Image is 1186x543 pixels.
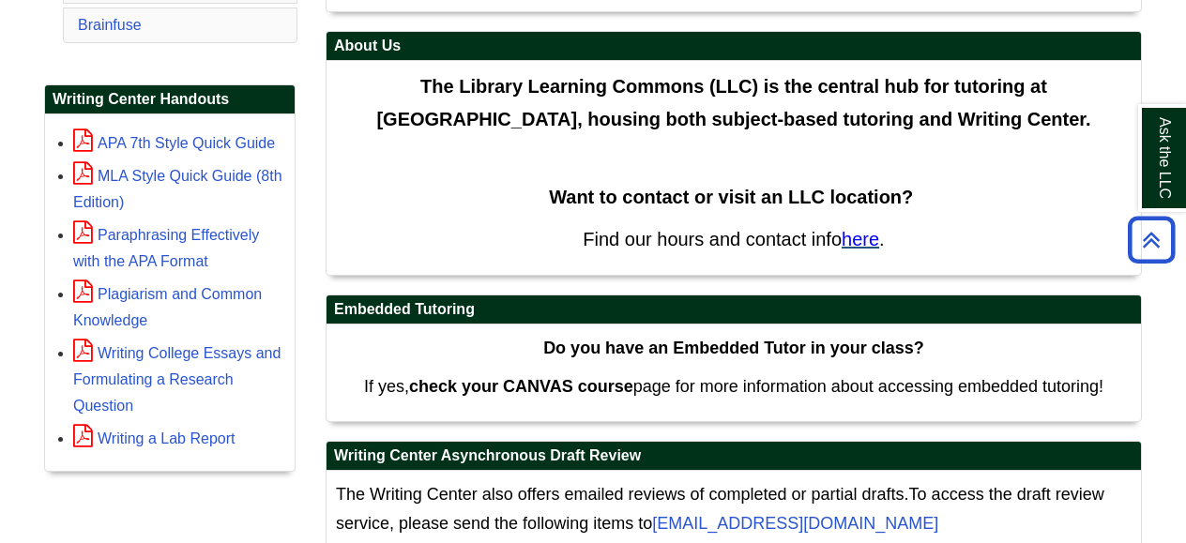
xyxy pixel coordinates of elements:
a: MLA Style Quick Guide (8th Edition) [73,168,282,210]
a: Back to Top [1121,227,1181,252]
span: The Library Learning Commons (LLC) is the central hub for tutoring at [GEOGRAPHIC_DATA], housing ... [376,76,1090,129]
a: Plagiarism and Common Knowledge [73,286,262,328]
span: . [879,229,885,249]
h2: Writing Center Handouts [45,85,295,114]
strong: Want to contact or visit an LLC location? [549,187,913,207]
a: Writing College Essays and Formulating a Research Question [73,345,281,414]
a: Brainfuse [78,17,142,33]
strong: Do you have an Embedded Tutor in your class? [543,339,924,357]
span: If yes, page for more information about accessing embedded tutoring! [364,377,1103,396]
span: To access the draft review service, please send the following items to [336,485,1104,534]
span: The Writing Center also offers emailed reviews of completed or partial drafts. [336,485,909,504]
strong: check your CANVAS course [409,377,633,396]
a: [EMAIL_ADDRESS][DOMAIN_NAME] [652,514,938,533]
span: Find our hours and contact info [583,229,842,249]
a: Paraphrasing Effectively with the APA Format [73,227,259,269]
h2: About Us [327,32,1141,61]
a: here [842,229,879,249]
h2: Embedded Tutoring [327,295,1141,324]
h2: Writing Center Asynchronous Draft Review [327,442,1141,471]
a: Writing a Lab Report [73,430,235,446]
a: APA 7th Style Quick Guide [73,135,275,151]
